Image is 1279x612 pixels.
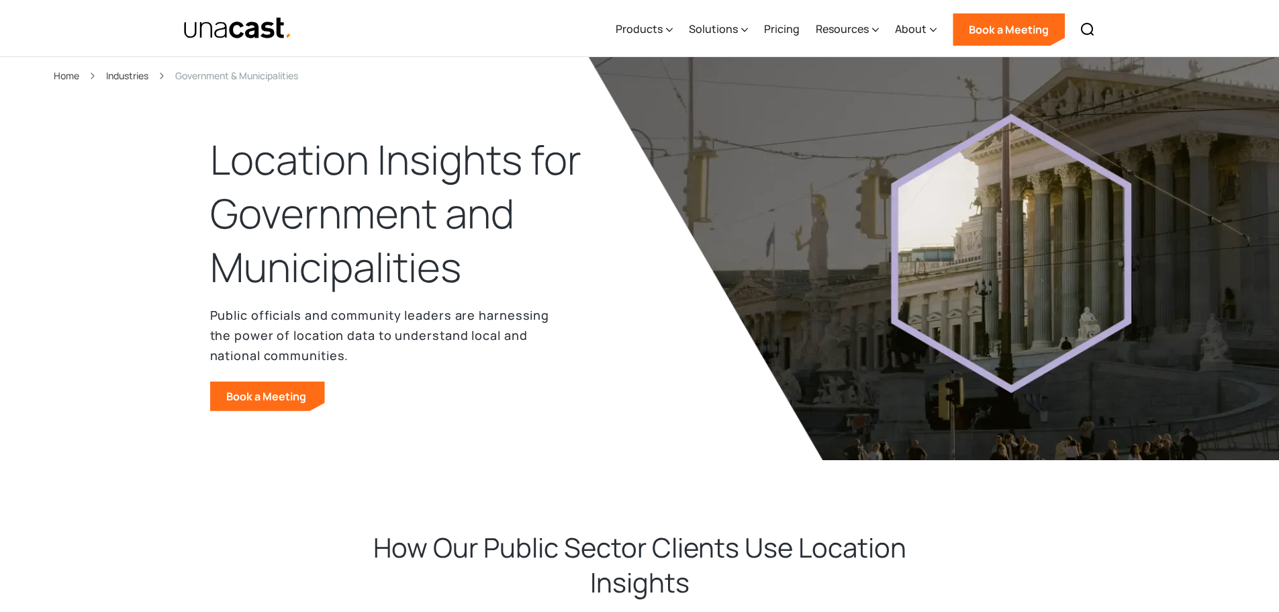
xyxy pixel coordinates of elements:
[210,133,597,294] h1: Location Insights for Government and Municipalities
[616,2,673,57] div: Products
[175,68,298,83] div: Government & Municipalities
[689,21,738,37] div: Solutions
[1080,21,1096,38] img: Search icon
[895,21,927,37] div: About
[895,2,937,57] div: About
[816,21,869,37] div: Resources
[210,382,325,411] a: Book a Meeting
[371,530,908,600] h2: How Our Public Sector Clients Use Location Insights
[106,68,148,83] a: Industries
[54,68,79,83] a: Home
[210,305,559,365] p: Public officials and community leaders are harnessing the power of location data to understand lo...
[953,13,1065,46] a: Book a Meeting
[816,2,879,57] div: Resources
[616,21,663,37] div: Products
[183,17,293,40] img: Unacast text logo
[183,17,293,40] a: home
[764,2,800,57] a: Pricing
[689,2,748,57] div: Solutions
